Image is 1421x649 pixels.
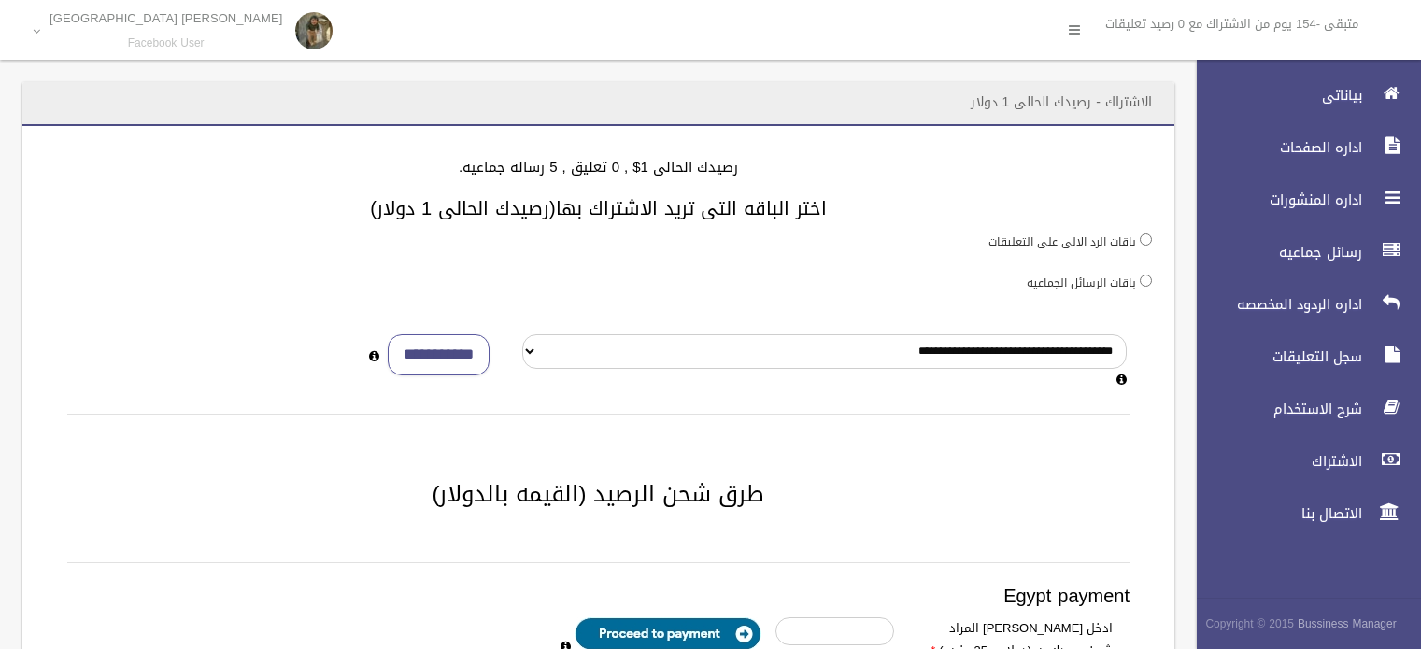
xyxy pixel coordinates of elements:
[1181,75,1421,116] a: بياناتى
[1205,614,1294,634] span: Copyright © 2015
[1181,127,1421,168] a: اداره الصفحات
[948,84,1174,120] header: الاشتراك - رصيدك الحالى 1 دولار
[1181,284,1421,325] a: اداره الردود المخصصه
[1181,388,1421,430] a: شرح الاستخدام
[1181,243,1368,261] span: رسائل جماعيه
[1181,232,1421,273] a: رسائل جماعيه
[1181,86,1368,105] span: بياناتى
[1181,295,1368,314] span: اداره الردود المخصصه
[50,36,282,50] small: Facebook User
[1181,441,1421,482] a: الاشتراك
[1181,179,1421,220] a: اداره المنشورات
[1027,273,1136,293] label: باقات الرسائل الجماعيه
[45,482,1152,506] h2: طرق شحن الرصيد (القيمه بالدولار)
[1181,504,1368,523] span: الاتصال بنا
[1181,452,1368,471] span: الاشتراك
[1181,336,1421,377] a: سجل التعليقات
[50,11,282,25] p: [PERSON_NAME] [GEOGRAPHIC_DATA]
[1181,400,1368,418] span: شرح الاستخدام
[1298,614,1397,634] strong: Bussiness Manager
[988,232,1136,252] label: باقات الرد الالى على التعليقات
[1181,347,1368,366] span: سجل التعليقات
[67,586,1130,606] h3: Egypt payment
[1181,190,1368,209] span: اداره المنشورات
[1181,138,1368,157] span: اداره الصفحات
[45,198,1152,219] h3: اختر الباقه التى تريد الاشتراك بها(رصيدك الحالى 1 دولار)
[45,160,1152,176] h4: رصيدك الحالى 1$ , 0 تعليق , 5 رساله جماعيه.
[1181,493,1421,534] a: الاتصال بنا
